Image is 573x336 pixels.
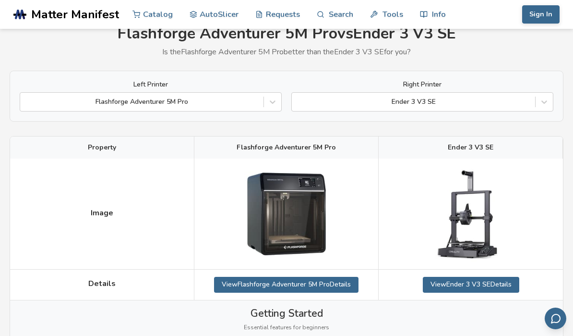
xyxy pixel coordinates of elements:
[423,277,519,292] a: ViewEnder 3 V3 SEDetails
[88,144,116,151] span: Property
[20,81,282,88] label: Left Printer
[214,277,358,292] a: ViewFlashforge Adventurer 5M ProDetails
[251,308,323,319] span: Getting Started
[448,144,493,151] span: Ender 3 V3 SE
[291,81,553,88] label: Right Printer
[25,98,27,106] input: Flashforge Adventurer 5M Pro
[423,166,519,262] img: Ender 3 V3 SE
[239,166,334,262] img: Flashforge Adventurer 5M Pro
[88,279,116,288] span: Details
[10,48,563,56] p: Is the Flashforge Adventurer 5M Pro better than the Ender 3 V3 SE for you?
[31,8,119,21] span: Matter Manifest
[545,308,566,329] button: Send feedback via email
[91,209,113,217] span: Image
[244,324,329,331] span: Essential features for beginners
[237,144,336,151] span: Flashforge Adventurer 5M Pro
[10,25,563,43] h1: Flashforge Adventurer 5M Pro vs Ender 3 V3 SE
[522,5,560,24] button: Sign In
[297,98,298,106] input: Ender 3 V3 SE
